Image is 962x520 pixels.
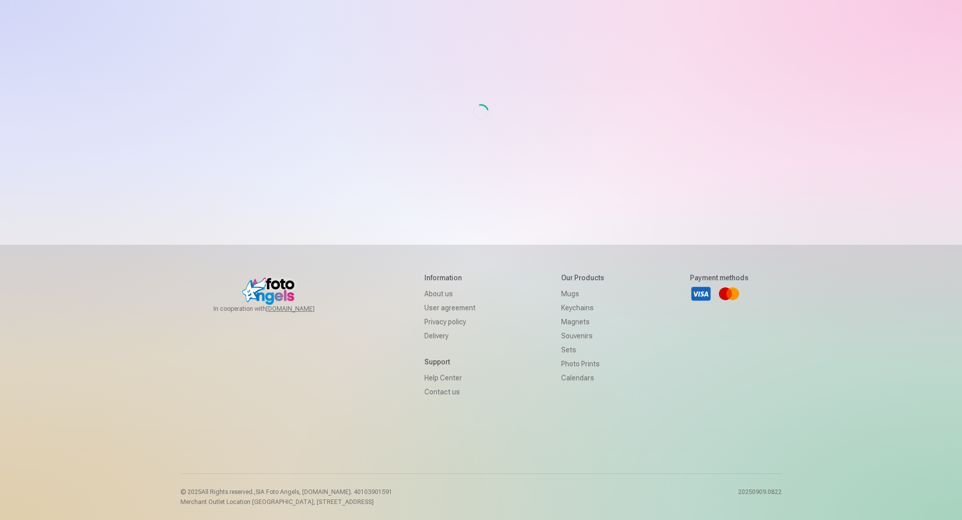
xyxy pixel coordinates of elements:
a: Contact us [424,385,475,399]
span: SIA Foto Angels, [DOMAIN_NAME]. 40103901591 [256,488,392,495]
a: Magnets [561,315,604,329]
h5: Support [424,357,475,367]
a: Delivery [424,329,475,343]
a: [DOMAIN_NAME] [266,305,339,313]
a: Visa [690,283,712,305]
a: Mugs [561,287,604,301]
h5: Payment methods [690,273,749,283]
a: Calendars [561,371,604,385]
a: Privacy policy [424,315,475,329]
h5: Our products [561,273,604,283]
p: Merchant Outlet Location [GEOGRAPHIC_DATA], [STREET_ADDRESS] [180,498,392,506]
span: In cooperation with [213,305,339,313]
p: © 2025 All Rights reserved. , [180,488,392,496]
a: User agreement [424,301,475,315]
h5: Information [424,273,475,283]
a: Mastercard [718,283,740,305]
a: Help Center [424,371,475,385]
p: 20250909.0822 [738,488,782,506]
a: Keychains [561,301,604,315]
a: Photo prints [561,357,604,371]
a: Sets [561,343,604,357]
a: Souvenirs [561,329,604,343]
a: About us [424,287,475,301]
